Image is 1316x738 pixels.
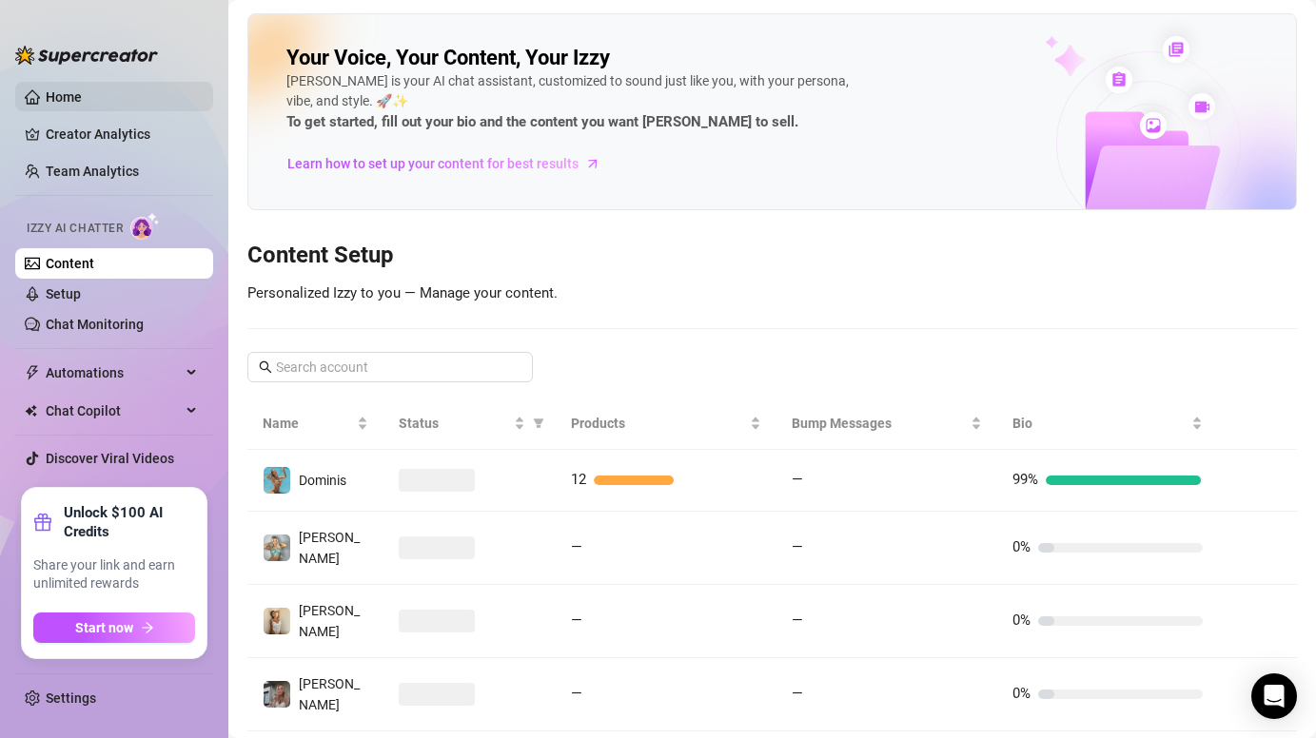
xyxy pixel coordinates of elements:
[1012,471,1038,488] span: 99%
[64,503,195,541] strong: Unlock $100 AI Credits
[247,284,558,301] span: Personalized Izzy to you — Manage your content.
[46,317,144,332] a: Chat Monitoring
[33,513,52,532] span: gift
[533,418,544,429] span: filter
[556,398,776,450] th: Products
[286,71,857,134] div: [PERSON_NAME] is your AI chat assistant, customized to sound just like you, with your persona, vi...
[46,396,181,426] span: Chat Copilot
[46,119,198,149] a: Creator Analytics
[141,621,154,634] span: arrow-right
[276,357,506,378] input: Search account
[46,286,81,301] a: Setup
[264,534,290,561] img: Olivia
[299,676,360,712] span: [PERSON_NAME]
[15,46,158,65] img: logo-BBDzfeDw.svg
[264,608,290,634] img: Megan
[247,398,383,450] th: Name
[1001,15,1296,209] img: ai-chatter-content-library-cLFOSyPT.png
[33,612,195,643] button: Start nowarrow-right
[399,413,510,434] span: Status
[1012,612,1031,629] span: 0%
[571,612,582,629] span: —
[259,360,272,374] span: search
[264,681,290,708] img: Natalia
[299,603,360,639] span: [PERSON_NAME]
[571,538,582,555] span: —
[792,413,967,434] span: Bump Messages
[299,473,346,488] span: Dominis
[287,153,579,174] span: Learn how to set up your content for best results
[75,620,133,635] span: Start now
[529,409,548,437] span: filter
[571,413,746,434] span: Products
[247,241,1297,271] h3: Content Setup
[27,220,123,238] span: Izzy AI Chatter
[25,404,37,418] img: Chat Copilot
[33,556,195,593] span: Share your link and earn unlimited rewards
[583,154,602,173] span: arrow-right
[571,471,586,488] span: 12
[383,398,556,450] th: Status
[263,413,353,434] span: Name
[46,89,82,105] a: Home
[264,467,290,494] img: Dominis
[792,471,803,488] span: —
[299,530,360,566] span: [PERSON_NAME]
[776,398,997,450] th: Bump Messages
[46,690,96,706] a: Settings
[130,212,160,240] img: AI Chatter
[997,398,1218,450] th: Bio
[286,148,615,179] a: Learn how to set up your content for best results
[1012,538,1031,555] span: 0%
[792,685,803,702] span: —
[1251,673,1297,719] div: Open Intercom Messenger
[46,358,181,388] span: Automations
[1012,413,1188,434] span: Bio
[286,113,798,130] strong: To get started, fill out your bio and the content you want [PERSON_NAME] to sell.
[571,685,582,702] span: —
[25,365,40,380] span: thunderbolt
[286,45,610,71] h2: Your Voice, Your Content, Your Izzy
[1012,685,1031,702] span: 0%
[46,451,174,466] a: Discover Viral Videos
[792,612,803,629] span: —
[792,538,803,555] span: —
[46,256,94,271] a: Content
[46,164,139,179] a: Team Analytics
